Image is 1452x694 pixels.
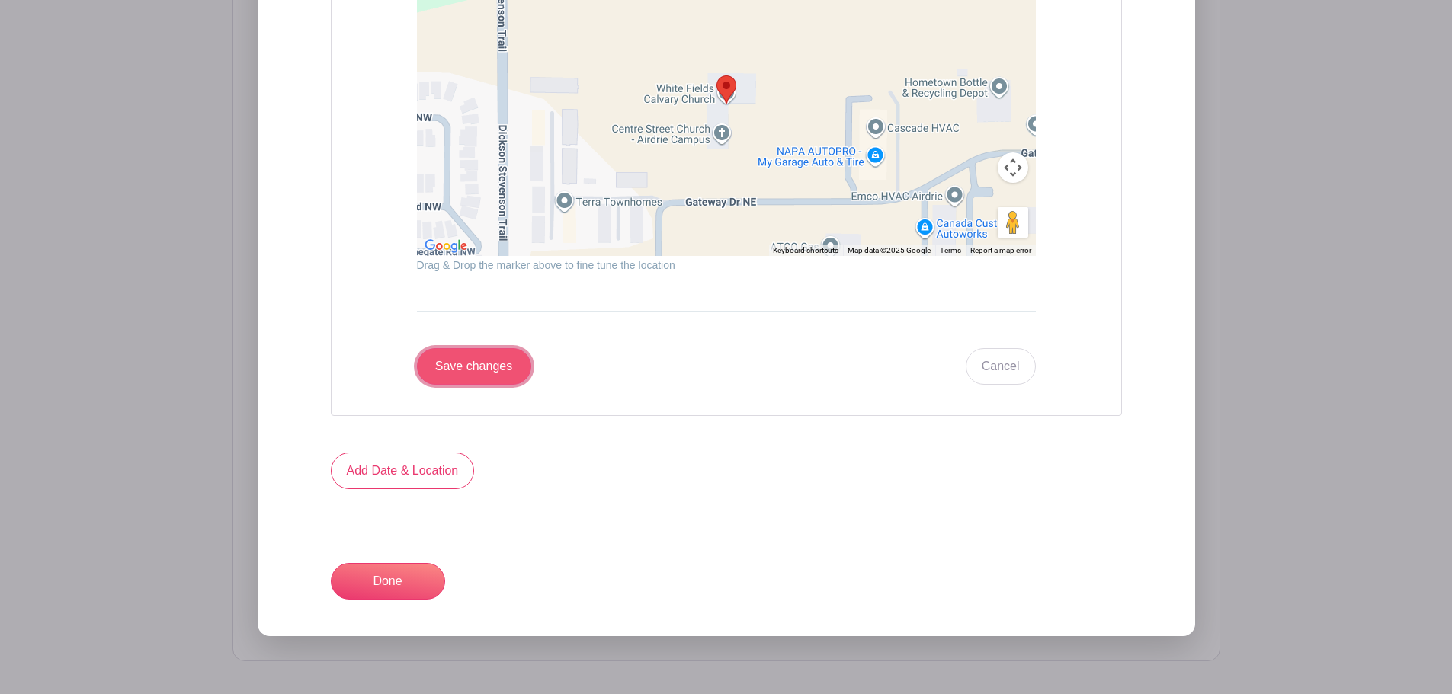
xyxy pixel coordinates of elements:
span: Map data ©2025 Google [848,246,931,254]
a: Add Date & Location [331,453,475,489]
button: Drag Pegman onto the map to open Street View [998,207,1028,238]
a: Open this area in Google Maps (opens a new window) [421,236,471,256]
a: Cancel [966,348,1036,385]
small: Drag & Drop the marker above to fine tune the location [417,259,675,271]
a: Report a map error [970,246,1031,254]
button: Keyboard shortcuts [773,245,838,256]
img: Google [421,236,471,256]
button: Map camera controls [998,152,1028,183]
a: Done [331,563,445,600]
a: Terms (opens in new tab) [940,246,961,254]
input: Save changes [417,348,531,385]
